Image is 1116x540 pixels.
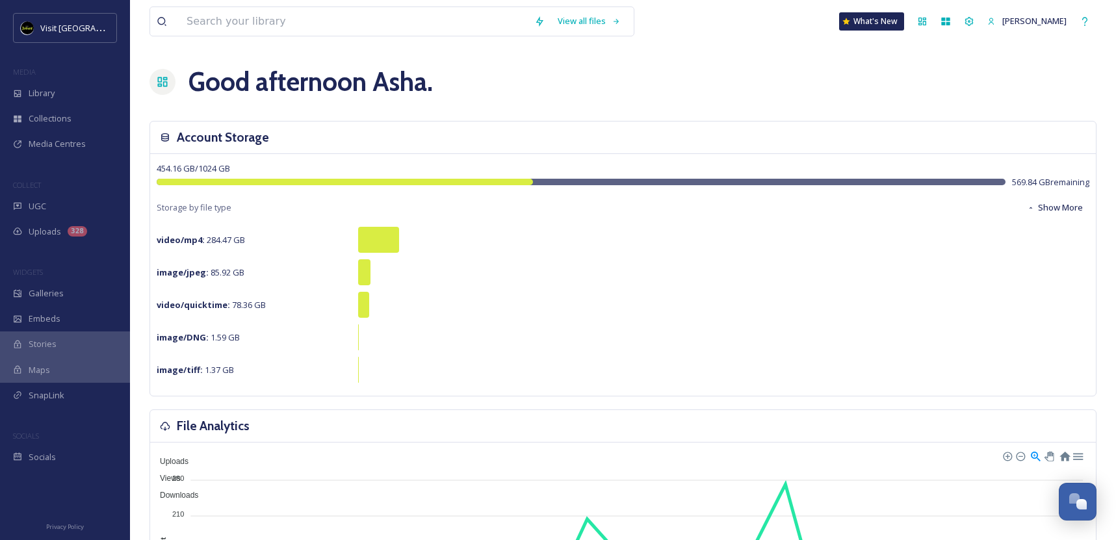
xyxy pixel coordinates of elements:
span: Uploads [150,457,188,466]
span: SnapLink [29,389,64,402]
strong: video/mp4 : [157,234,205,246]
span: MEDIA [13,67,36,77]
span: Downloads [150,491,198,500]
span: COLLECT [13,180,41,190]
span: Library [29,87,55,99]
div: Reset Zoom [1059,450,1070,461]
div: 328 [68,226,87,237]
div: Keywords by Traffic [144,77,219,85]
span: 569.84 GB remaining [1012,176,1089,188]
div: Domain Overview [49,77,116,85]
span: Uploads [29,225,61,238]
span: Collections [29,112,71,125]
strong: image/jpeg : [157,266,209,278]
span: Maps [29,364,50,376]
div: Panning [1045,452,1052,459]
span: Privacy Policy [46,522,84,531]
tspan: 210 [172,510,184,518]
span: 78.36 GB [157,299,266,311]
span: Views [150,474,181,483]
img: tab_keywords_by_traffic_grey.svg [129,75,140,86]
div: Selection Zoom [1030,450,1041,461]
img: website_grey.svg [21,34,31,44]
button: Show More [1020,195,1089,220]
span: Storage by file type [157,201,231,214]
span: 1.37 GB [157,364,234,376]
h3: Account Storage [177,128,269,147]
span: Galleries [29,287,64,300]
a: View all files [551,8,627,34]
img: VISIT%20DETROIT%20LOGO%20-%20BLACK%20BACKGROUND.png [21,21,34,34]
span: WIDGETS [13,267,43,277]
div: v 4.0.25 [36,21,64,31]
span: Media Centres [29,138,86,150]
strong: video/quicktime : [157,299,230,311]
span: Socials [29,451,56,463]
span: SOCIALS [13,431,39,441]
span: Visit [GEOGRAPHIC_DATA] [40,21,141,34]
span: 454.16 GB / 1024 GB [157,162,230,174]
div: Menu [1072,450,1083,461]
span: 1.59 GB [157,331,240,343]
a: [PERSON_NAME] [981,8,1073,34]
img: tab_domain_overview_orange.svg [35,75,45,86]
span: 284.47 GB [157,234,245,246]
span: Stories [29,338,57,350]
span: 85.92 GB [157,266,244,278]
tspan: 280 [172,474,184,482]
span: Embeds [29,313,60,325]
span: UGC [29,200,46,212]
div: Zoom In [1002,451,1011,460]
div: Zoom Out [1015,451,1024,460]
h1: Good afternoon Asha . [188,62,433,101]
span: [PERSON_NAME] [1002,15,1067,27]
strong: image/DNG : [157,331,209,343]
strong: image/tiff : [157,364,203,376]
a: What's New [839,12,904,31]
h3: File Analytics [177,417,250,435]
input: Search your library [180,7,528,36]
img: logo_orange.svg [21,21,31,31]
a: Privacy Policy [46,518,84,534]
button: Open Chat [1059,483,1097,521]
div: Domain: [DOMAIN_NAME] [34,34,143,44]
